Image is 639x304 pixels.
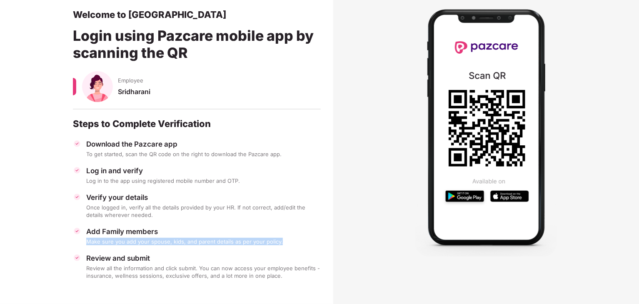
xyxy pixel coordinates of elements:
[118,77,143,84] span: Employee
[86,238,321,245] div: Make sure you add your spouse, kids, and parent details as per your policy.
[73,9,321,20] div: Welcome to [GEOGRAPHIC_DATA]
[73,254,81,262] img: svg+xml;base64,PHN2ZyBpZD0iVGljay0zMngzMiIgeG1sbnM9Imh0dHA6Ly93d3cudzMub3JnLzIwMDAvc3ZnIiB3aWR0aD...
[86,193,321,202] div: Verify your details
[82,71,113,102] img: svg+xml;base64,PHN2ZyB4bWxucz0iaHR0cDovL3d3dy53My5vcmcvMjAwMC9zdmciIHhtbG5zOnhsaW5rPSJodHRwOi8vd3...
[86,166,321,175] div: Log in and verify
[86,177,321,184] div: Log in to the app using registered mobile number and OTP.
[86,150,321,158] div: To get started, scan the QR code on the right to download the Pazcare app.
[86,227,321,236] div: Add Family members
[86,204,321,219] div: Once logged in, verify all the details provided by your HR. If not correct, add/edit the details ...
[73,227,81,235] img: svg+xml;base64,PHN2ZyBpZD0iVGljay0zMngzMiIgeG1sbnM9Imh0dHA6Ly93d3cudzMub3JnLzIwMDAvc3ZnIiB3aWR0aD...
[73,20,321,71] div: Login using Pazcare mobile app by scanning the QR
[73,118,321,130] div: Steps to Complete Verification
[73,193,81,201] img: svg+xml;base64,PHN2ZyBpZD0iVGljay0zMngzMiIgeG1sbnM9Imh0dHA6Ly93d3cudzMub3JnLzIwMDAvc3ZnIiB3aWR0aD...
[86,254,321,263] div: Review and submit
[118,87,321,104] div: Sridharani
[73,166,81,174] img: svg+xml;base64,PHN2ZyBpZD0iVGljay0zMngzMiIgeG1sbnM9Imh0dHA6Ly93d3cudzMub3JnLzIwMDAvc3ZnIiB3aWR0aD...
[73,140,81,148] img: svg+xml;base64,PHN2ZyBpZD0iVGljay0zMngzMiIgeG1sbnM9Imh0dHA6Ly93d3cudzMub3JnLzIwMDAvc3ZnIiB3aWR0aD...
[86,140,321,149] div: Download the Pazcare app
[86,264,321,279] div: Review all the information and click submit. You can now access your employee benefits - insuranc...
